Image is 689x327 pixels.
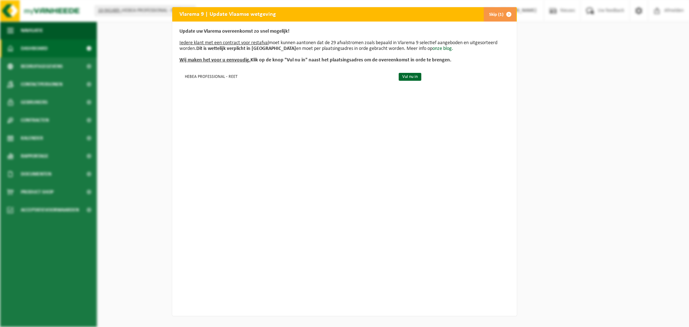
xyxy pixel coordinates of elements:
[179,57,250,63] u: Wij maken het voor u eenvoudig.
[179,70,393,82] td: HEBEA PROFESSIONAL - REET
[196,46,296,51] b: Dit is wettelijk verplicht in [GEOGRAPHIC_DATA]
[483,7,516,22] button: Skip (1)
[179,29,290,34] b: Update uw Vlarema overeenkomst zo snel mogelijk!
[179,40,269,46] u: Iedere klant met een contract voor restafval
[432,46,453,51] a: onze blog.
[172,7,283,21] h2: Vlarema 9 | Update Vlaamse wetgeving
[399,73,421,81] a: Vul nu in
[179,57,451,63] b: Klik op de knop "Vul nu in" naast het plaatsingsadres om de overeenkomst in orde te brengen.
[179,29,510,63] p: moet kunnen aantonen dat de 29 afvalstromen zoals bepaald in Vlarema 9 selectief aangeboden en ui...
